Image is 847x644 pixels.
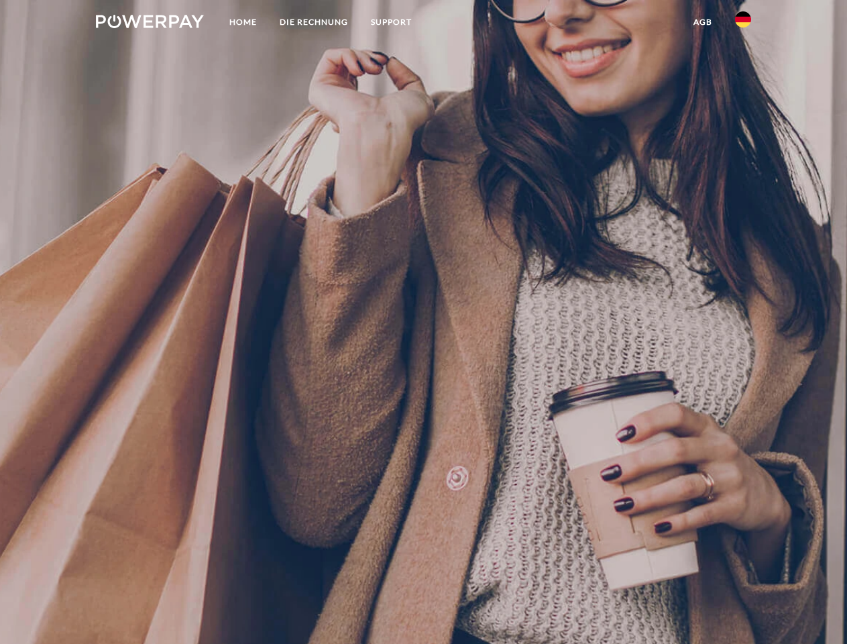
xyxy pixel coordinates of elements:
[359,10,423,34] a: SUPPORT
[735,11,751,28] img: de
[218,10,268,34] a: Home
[268,10,359,34] a: DIE RECHNUNG
[682,10,724,34] a: agb
[96,15,204,28] img: logo-powerpay-white.svg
